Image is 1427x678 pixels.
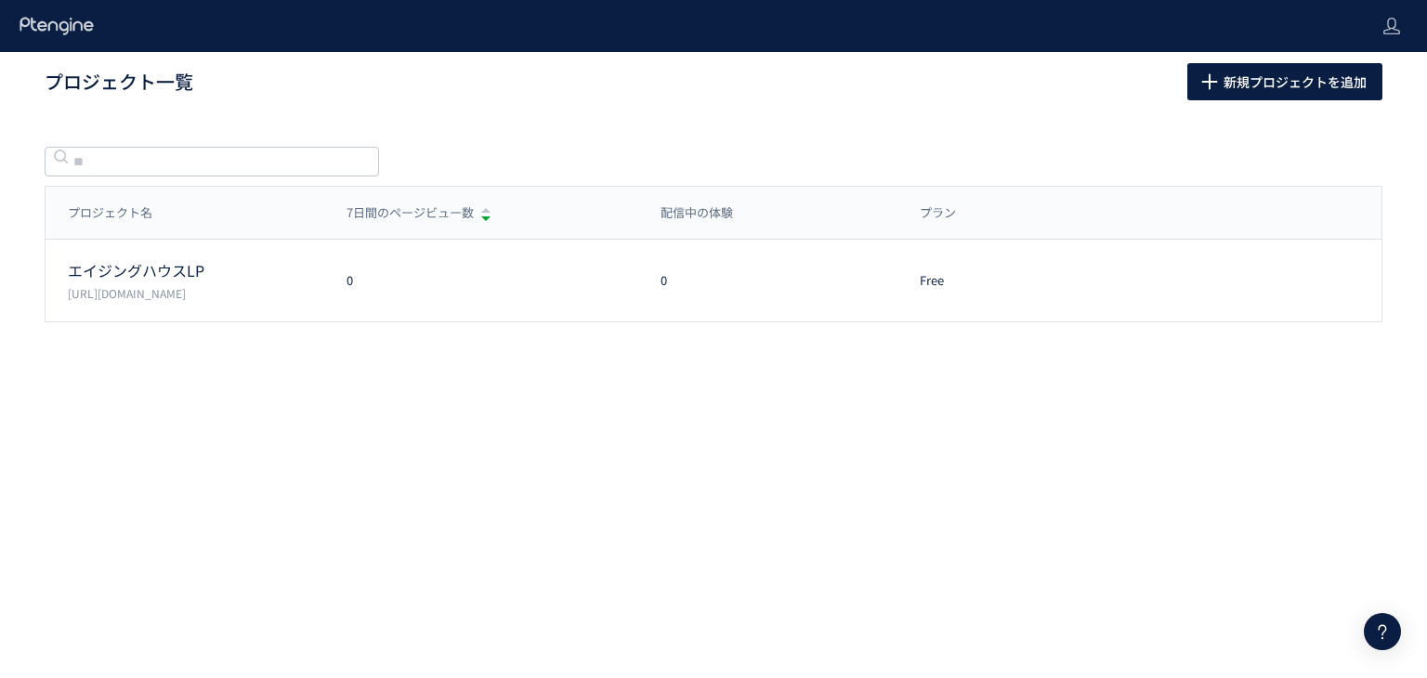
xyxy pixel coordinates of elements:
[68,204,152,222] span: プロジェクト名
[347,204,474,222] span: 7日間のページビュー数
[1224,63,1367,100] span: 新規プロジェクトを追加
[68,285,324,301] p: https://www.ie-miru.jp/cms/yoyaku/ageinghouse/events/92987
[1187,63,1382,100] button: 新規プロジェクトを追加
[68,260,324,281] p: エイジングハウスLP
[920,204,956,222] span: プラン
[897,272,1104,290] div: Free
[661,204,733,222] span: 配信中の体験
[45,69,1146,96] h1: プロジェクト一覧
[638,272,897,290] div: 0
[324,272,638,290] div: 0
